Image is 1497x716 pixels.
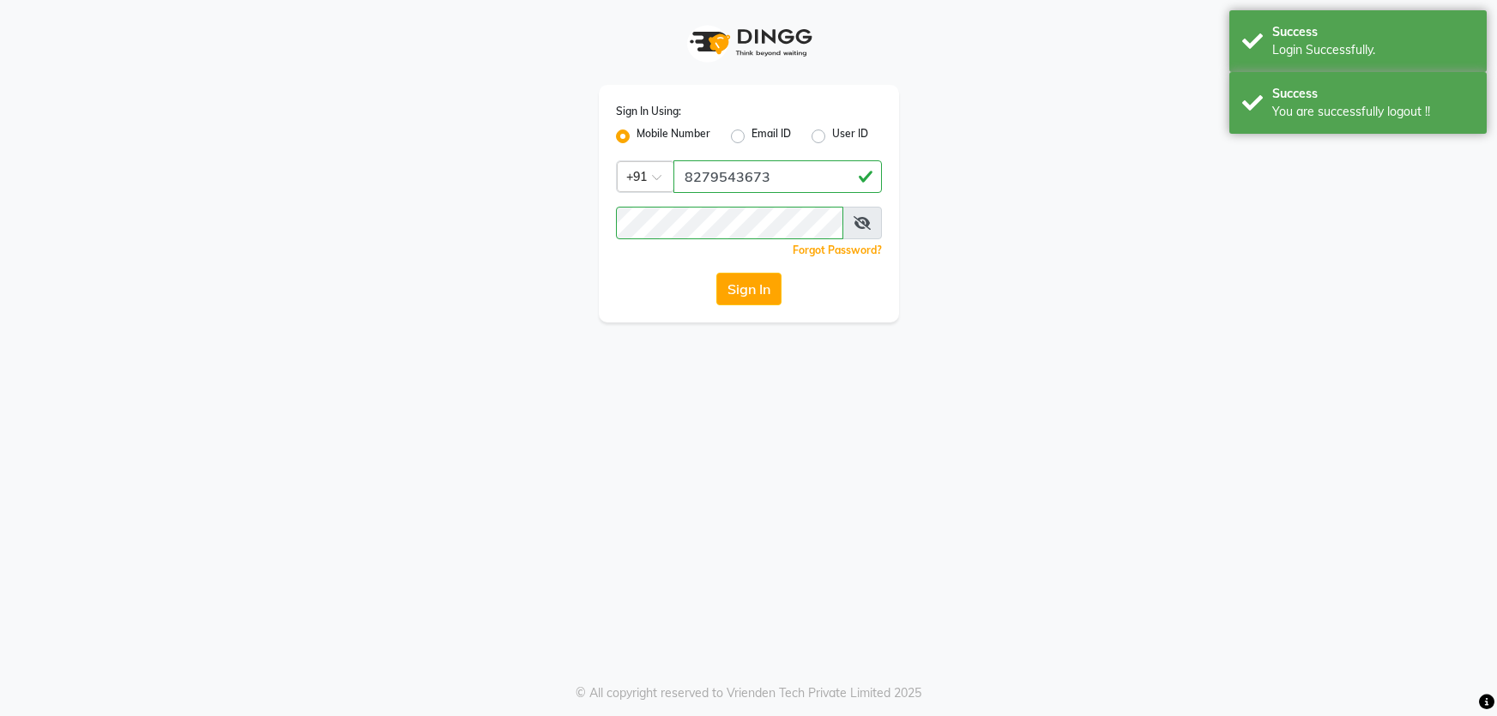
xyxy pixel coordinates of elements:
[616,207,843,239] input: Username
[680,17,818,68] img: logo1.svg
[1272,103,1474,121] div: You are successfully logout !!
[832,126,868,147] label: User ID
[1272,41,1474,59] div: Login Successfully.
[616,104,681,119] label: Sign In Using:
[637,126,710,147] label: Mobile Number
[793,244,882,256] a: Forgot Password?
[716,273,782,305] button: Sign In
[1272,85,1474,103] div: Success
[1272,23,1474,41] div: Success
[752,126,791,147] label: Email ID
[673,160,882,193] input: Username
